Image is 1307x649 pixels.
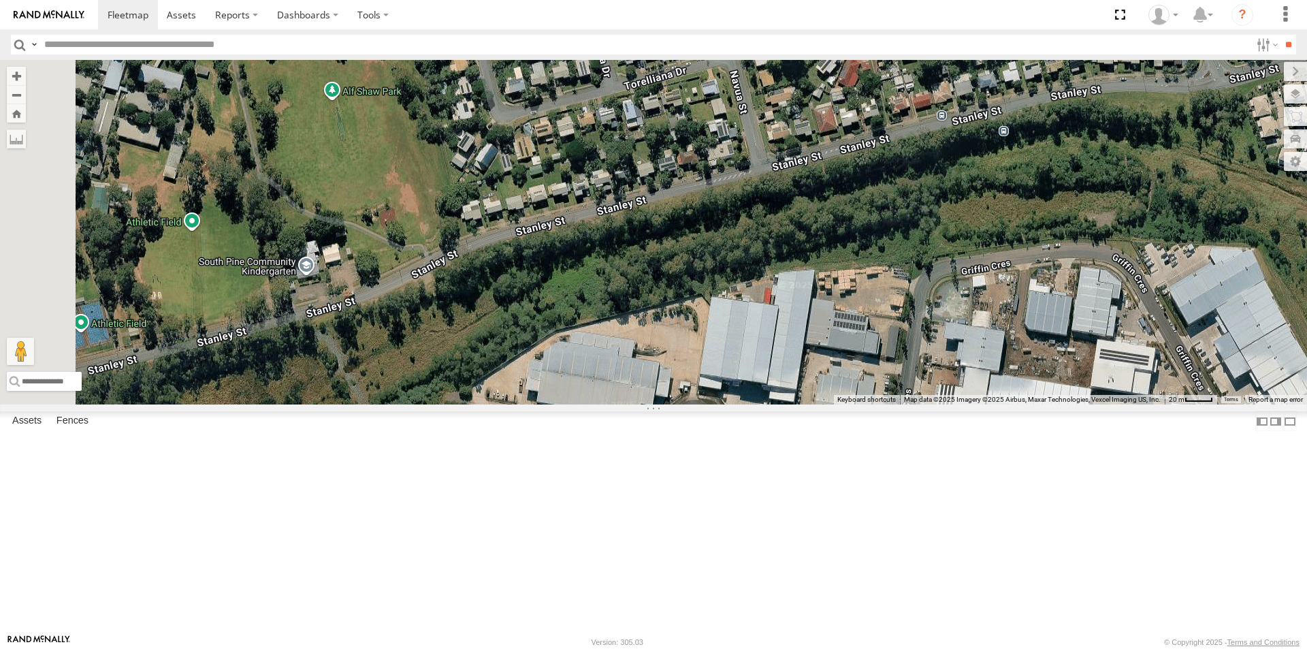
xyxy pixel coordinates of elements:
[7,85,26,104] button: Zoom out
[1231,4,1253,26] i: ?
[5,412,48,431] label: Assets
[14,10,84,20] img: rand-logo.svg
[837,395,896,405] button: Keyboard shortcuts
[1283,411,1297,431] label: Hide Summary Table
[1255,411,1269,431] label: Dock Summary Table to the Left
[7,104,26,123] button: Zoom Home
[7,635,70,649] a: Visit our Website
[592,638,643,646] div: Version: 305.03
[1164,638,1300,646] div: © Copyright 2025 -
[1227,638,1300,646] a: Terms and Conditions
[7,338,34,365] button: Drag Pegman onto the map to open Street View
[1169,396,1184,403] span: 20 m
[1224,396,1238,402] a: Terms
[1269,411,1282,431] label: Dock Summary Table to the Right
[1144,5,1183,25] div: Laura Van Bruggen
[1284,152,1307,171] label: Map Settings
[50,412,95,431] label: Fences
[1251,35,1280,54] label: Search Filter Options
[904,396,1161,403] span: Map data ©2025 Imagery ©2025 Airbus, Maxar Technologies, Vexcel Imaging US, Inc.
[29,35,39,54] label: Search Query
[1165,395,1217,405] button: Map scale: 20 m per 38 pixels
[7,129,26,148] label: Measure
[1248,396,1303,403] a: Report a map error
[7,67,26,85] button: Zoom in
